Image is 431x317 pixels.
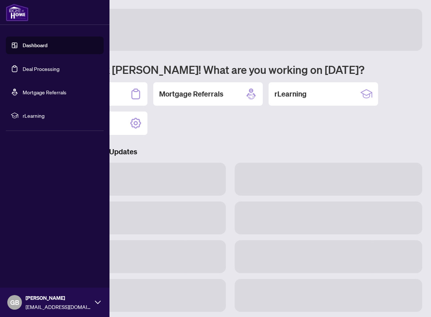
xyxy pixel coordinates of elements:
a: Mortgage Referrals [23,89,66,95]
h2: rLearning [274,89,307,99]
span: [PERSON_NAME] [26,294,91,302]
h1: Welcome back [PERSON_NAME]! What are you working on [DATE]? [38,63,422,76]
a: Deal Processing [23,65,59,72]
span: rLearning [23,112,99,120]
h2: Mortgage Referrals [159,89,223,99]
a: Dashboard [23,42,47,49]
span: [EMAIL_ADDRESS][DOMAIN_NAME] [26,303,91,311]
span: GB [10,297,19,307]
img: logo [6,4,28,21]
h3: Brokerage & Industry Updates [38,147,422,157]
